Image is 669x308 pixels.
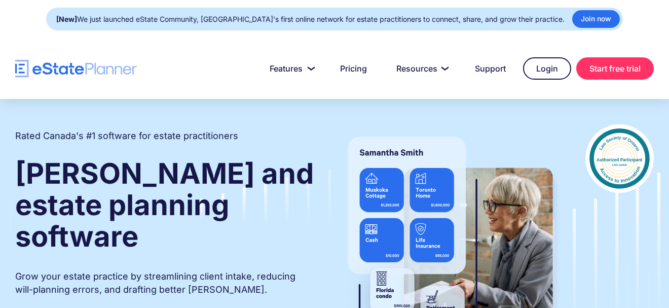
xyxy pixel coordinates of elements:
a: home [15,60,137,78]
a: Features [257,58,323,79]
a: Support [463,58,518,79]
strong: [New] [56,15,77,23]
a: Join now [572,10,620,28]
a: Login [523,57,571,80]
a: Resources [384,58,458,79]
strong: [PERSON_NAME] and estate planning software [15,156,314,254]
h2: Rated Canada's #1 software for estate practitioners [15,129,238,143]
div: We just launched eState Community, [GEOGRAPHIC_DATA]'s first online network for estate practition... [56,12,565,26]
a: Start free trial [576,57,654,80]
a: Pricing [328,58,379,79]
p: Grow your estate practice by streamlining client intake, reducing will-planning errors, and draft... [15,270,315,296]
